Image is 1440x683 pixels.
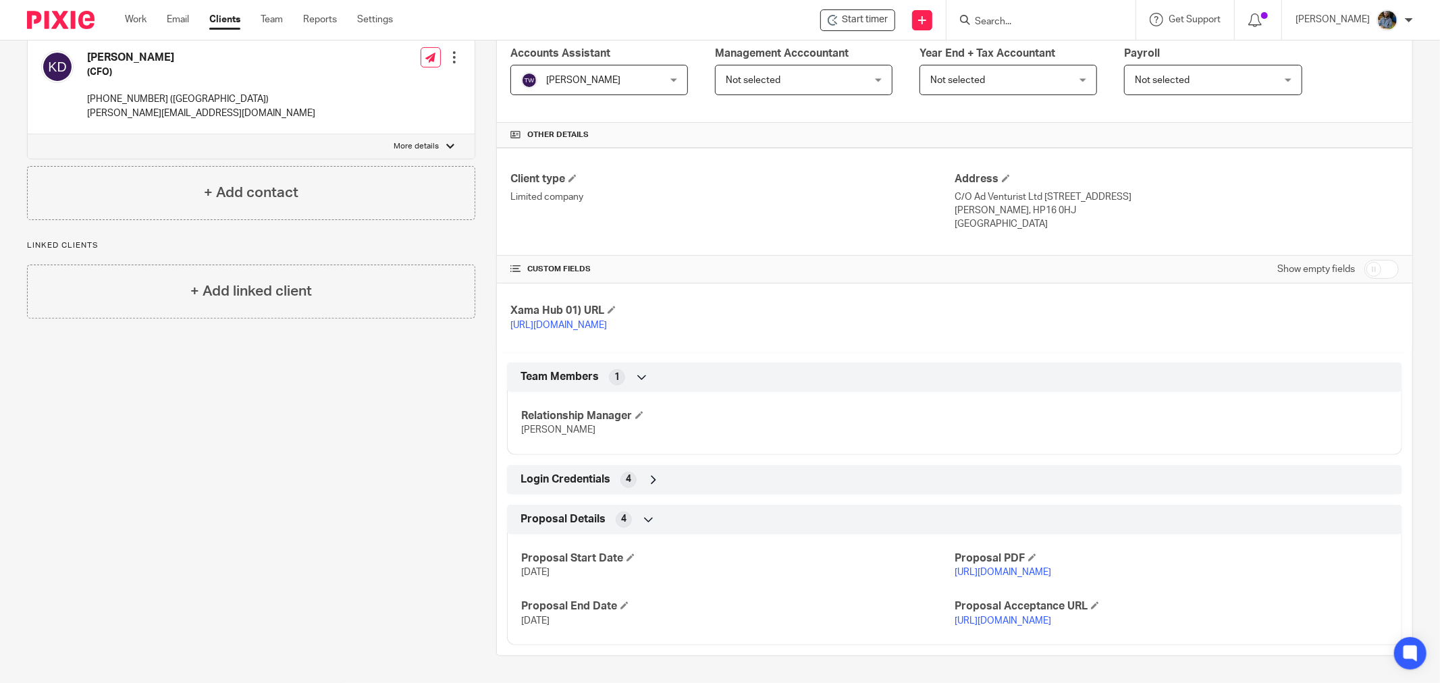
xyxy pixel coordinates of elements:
span: Management Acccountant [715,48,849,59]
span: Other details [527,130,589,140]
a: Settings [357,13,393,26]
a: Work [125,13,146,26]
h4: + Add contact [204,182,298,203]
span: Accounts Assistant [510,48,610,59]
span: Not selected [930,76,985,85]
p: Limited company [510,190,955,204]
span: 1 [614,371,620,384]
p: [PERSON_NAME], HP16 0HJ [955,204,1399,217]
span: 4 [621,512,626,526]
h4: Proposal PDF [955,551,1388,566]
span: Login Credentials [521,472,610,487]
div: Navigator Tech Inc. [820,9,895,31]
h4: Relationship Manager [521,409,955,423]
span: Team Members [521,370,599,384]
p: Linked clients [27,240,475,251]
a: Email [167,13,189,26]
h4: CUSTOM FIELDS [510,264,955,275]
span: [DATE] [521,568,550,577]
span: Not selected [1135,76,1190,85]
h4: Xama Hub 01) URL [510,304,955,318]
span: Proposal Details [521,512,606,526]
p: C/O Ad Venturist Ltd [STREET_ADDRESS] [955,190,1399,204]
img: svg%3E [41,51,74,83]
span: [PERSON_NAME] [521,425,595,435]
a: Team [261,13,283,26]
a: Clients [209,13,240,26]
p: [PERSON_NAME] [1296,13,1370,26]
label: Show empty fields [1277,263,1355,276]
h5: (CFO) [87,65,315,79]
p: [GEOGRAPHIC_DATA] [955,217,1399,231]
img: Jaskaran%20Singh.jpeg [1377,9,1398,31]
span: Start timer [842,13,888,27]
h4: [PERSON_NAME] [87,51,315,65]
h4: Proposal Start Date [521,551,955,566]
span: Not selected [726,76,780,85]
span: 4 [626,472,631,486]
h4: + Add linked client [190,281,312,302]
span: [DATE] [521,616,550,626]
a: [URL][DOMAIN_NAME] [510,321,607,330]
h4: Address [955,172,1399,186]
span: Payroll [1124,48,1160,59]
h4: Proposal Acceptance URL [955,599,1388,613]
a: [URL][DOMAIN_NAME] [955,616,1051,626]
img: Pixie [27,11,95,29]
img: svg%3E [521,72,537,88]
span: Year End + Tax Accountant [919,48,1055,59]
p: [PHONE_NUMBER] ([GEOGRAPHIC_DATA]) [87,92,315,106]
p: More details [394,141,439,152]
a: [URL][DOMAIN_NAME] [955,568,1051,577]
span: Get Support [1169,15,1221,24]
a: Reports [303,13,337,26]
input: Search [974,16,1095,28]
h4: Proposal End Date [521,599,955,613]
span: [PERSON_NAME] [546,76,620,85]
h4: Client type [510,172,955,186]
p: [PERSON_NAME][EMAIL_ADDRESS][DOMAIN_NAME] [87,107,315,120]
